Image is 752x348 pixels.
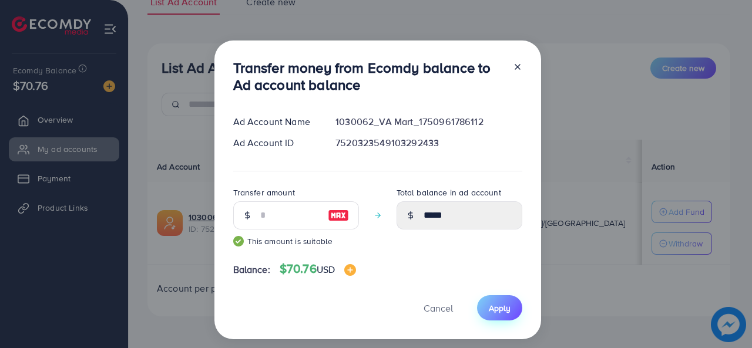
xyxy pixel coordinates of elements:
[326,115,531,129] div: 1030062_VA Mart_1750961786112
[233,235,359,247] small: This amount is suitable
[326,136,531,150] div: 7520323549103292433
[317,263,335,276] span: USD
[224,136,327,150] div: Ad Account ID
[397,187,501,198] label: Total balance in ad account
[489,302,511,314] span: Apply
[224,115,327,129] div: Ad Account Name
[233,263,270,276] span: Balance:
[409,295,468,320] button: Cancel
[233,236,244,246] img: guide
[344,264,356,276] img: image
[280,262,356,276] h4: $70.76
[477,295,522,320] button: Apply
[328,208,349,222] img: image
[233,59,503,93] h3: Transfer money from Ecomdy balance to Ad account balance
[233,187,295,198] label: Transfer amount
[424,302,453,315] span: Cancel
